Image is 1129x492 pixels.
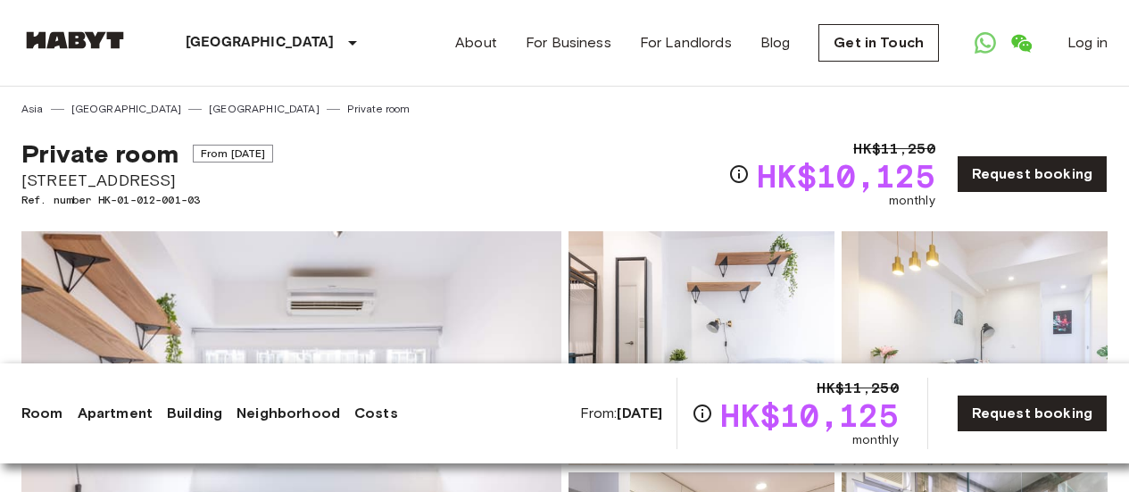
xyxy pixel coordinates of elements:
span: HK$10,125 [757,160,934,192]
span: [STREET_ADDRESS] [21,169,273,192]
span: HK$11,250 [853,138,934,160]
img: Habyt [21,31,129,49]
a: Costs [354,403,398,424]
a: Apartment [78,403,153,424]
a: Request booking [957,155,1108,193]
a: Room [21,403,63,424]
svg: Check cost overview for full price breakdown. Please note that discounts apply to new joiners onl... [692,403,713,424]
span: Ref. number HK-01-012-001-03 [21,192,273,208]
a: Private room [347,101,411,117]
span: Private room [21,138,178,169]
span: HK$10,125 [720,399,898,431]
a: [GEOGRAPHIC_DATA] [209,101,320,117]
a: Get in Touch [818,24,939,62]
a: Blog [760,32,791,54]
a: Asia [21,101,44,117]
a: [GEOGRAPHIC_DATA] [71,101,182,117]
a: Open WeChat [1003,25,1039,61]
a: Building [167,403,222,424]
span: HK$11,250 [817,378,898,399]
a: For Landlords [640,32,732,54]
a: For Business [526,32,611,54]
svg: Check cost overview for full price breakdown. Please note that discounts apply to new joiners onl... [728,163,750,185]
span: From: [580,404,663,423]
img: Picture of unit HK-01-012-001-03 [569,231,834,465]
span: monthly [852,431,899,449]
span: monthly [889,192,935,210]
p: [GEOGRAPHIC_DATA] [186,32,335,54]
a: Neighborhood [237,403,340,424]
span: From [DATE] [193,145,274,163]
b: [DATE] [617,404,662,421]
a: About [455,32,497,54]
a: Request booking [957,395,1108,432]
a: Log in [1067,32,1108,54]
a: Open WhatsApp [967,25,1003,61]
img: Picture of unit HK-01-012-001-03 [842,231,1108,465]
